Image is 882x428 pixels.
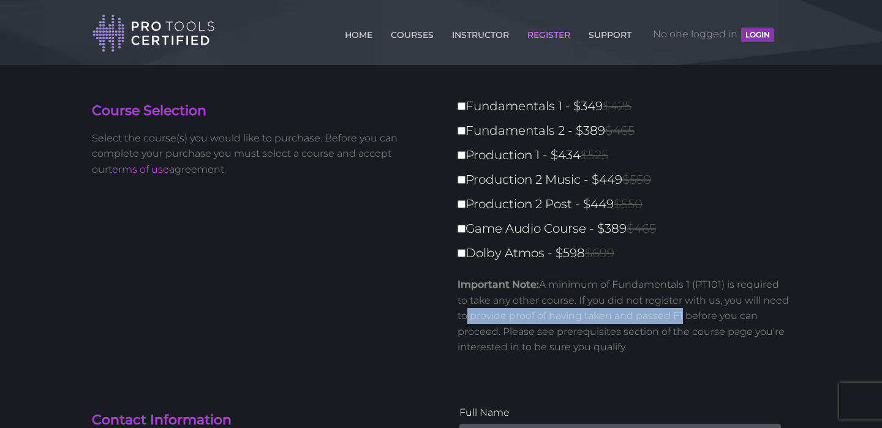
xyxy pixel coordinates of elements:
[458,145,797,166] label: Production 1 - $434
[627,221,656,236] span: $465
[458,96,797,117] label: Fundamentals 1 - $349
[108,163,169,175] a: terms of use
[458,277,790,355] p: A minimum of Fundamentals 1 (PT101) is required to take any other course. If you did not register...
[449,23,512,42] a: INSTRUCTOR
[458,218,797,239] label: Game Audio Course - $389
[605,123,635,138] span: $465
[459,405,781,421] label: Full Name
[458,242,797,264] label: Dolby Atmos - $598
[458,225,466,233] input: Game Audio Course - $389$465
[622,172,651,187] span: $550
[458,120,797,141] label: Fundamentals 2 - $389
[741,28,774,42] button: LOGIN
[458,176,466,184] input: Production 2 Music - $449$550
[458,193,797,215] label: Production 2 Post - $449
[92,13,215,53] img: Pro Tools Certified Logo
[524,23,573,42] a: REGISTER
[603,99,631,113] span: $425
[92,130,432,178] p: Select the course(s) you would like to purchase. Before you can complete your purchase you must s...
[458,151,466,159] input: Production 1 - $434$525
[458,200,466,208] input: Production 2 Post - $449$550
[614,197,643,211] span: $550
[458,279,539,290] strong: Important Note:
[458,169,797,190] label: Production 2 Music - $449
[581,148,608,162] span: $525
[586,23,635,42] a: SUPPORT
[458,249,466,257] input: Dolby Atmos - $598$699
[92,102,432,121] h4: Course Selection
[585,246,614,260] span: $699
[458,102,466,110] input: Fundamentals 1 - $349$425
[458,127,466,135] input: Fundamentals 2 - $389$465
[388,23,437,42] a: COURSES
[342,23,375,42] a: HOME
[653,16,774,53] span: No one logged in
